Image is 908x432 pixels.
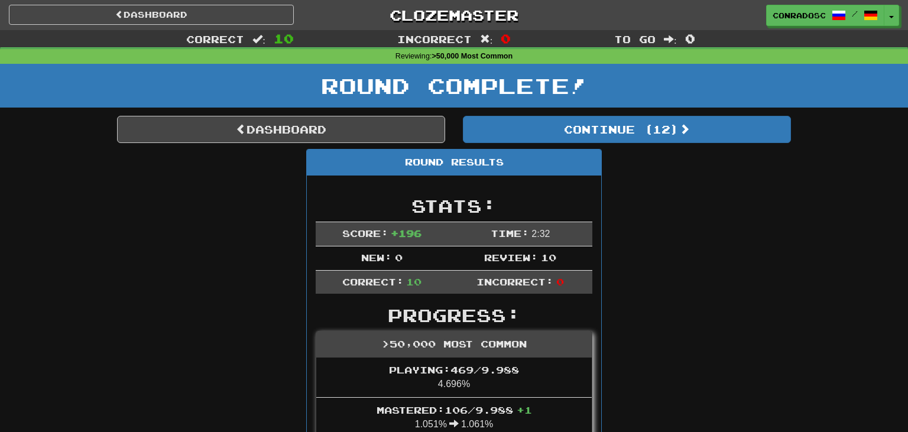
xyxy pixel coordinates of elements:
span: Playing: 469 / 9.988 [389,364,519,375]
h2: Progress: [316,306,592,325]
span: Time: [491,228,529,239]
span: To go [614,33,656,45]
span: 0 [556,276,564,287]
span: New: [361,252,392,263]
span: Mastered: 106 / 9.988 [377,404,532,415]
li: 4.696% [316,358,592,398]
span: : [252,34,265,44]
span: conradosc [773,10,826,21]
a: Dashboard [117,116,445,143]
span: 0 [395,252,403,263]
span: 10 [274,31,294,46]
span: 0 [501,31,511,46]
span: Correct [186,33,244,45]
a: Dashboard [9,5,294,25]
span: Correct: [342,276,404,287]
span: / [852,9,858,18]
span: + 1 [517,404,532,415]
span: Incorrect: [476,276,553,287]
button: Continue (12) [463,116,791,143]
h2: Stats: [316,196,592,216]
h1: Round Complete! [4,74,904,98]
span: 10 [406,276,421,287]
span: Incorrect [397,33,472,45]
span: Review: [484,252,538,263]
span: : [664,34,677,44]
span: + 196 [391,228,421,239]
span: 2 : 32 [531,229,550,239]
span: 0 [685,31,695,46]
strong: >50,000 Most Common [432,52,513,60]
a: conradosc / [766,5,884,26]
a: Clozemaster [312,5,596,25]
div: >50,000 Most Common [316,332,592,358]
div: Round Results [307,150,601,176]
span: 10 [541,252,556,263]
span: Score: [342,228,388,239]
span: : [480,34,493,44]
